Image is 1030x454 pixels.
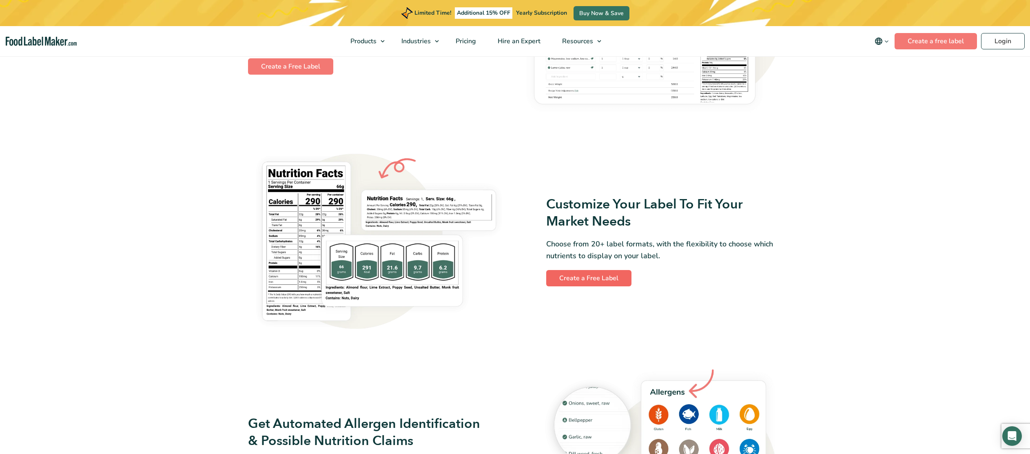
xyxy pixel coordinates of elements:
[248,58,333,75] a: Create a Free Label
[574,6,629,20] a: Buy Now & Save
[348,37,377,46] span: Products
[495,37,541,46] span: Hire an Expert
[981,33,1025,49] a: Login
[453,37,477,46] span: Pricing
[895,33,977,49] a: Create a free label
[546,270,631,286] a: Create a Free Label
[391,26,443,56] a: Industries
[455,7,512,19] span: Additional 15% OFF
[399,37,432,46] span: Industries
[546,196,782,230] h3: Customize Your Label To Fit Your Market Needs
[340,26,389,56] a: Products
[546,238,782,262] p: Choose from 20+ label formats, with the flexibility to choose which nutrients to display on your ...
[560,37,594,46] span: Resources
[516,9,567,17] span: Yearly Subscription
[414,9,451,17] span: Limited Time!
[248,416,484,450] h3: Get Automated Allergen Identification & Possible Nutrition Claims
[552,26,605,56] a: Resources
[445,26,485,56] a: Pricing
[1002,426,1022,446] div: Open Intercom Messenger
[487,26,549,56] a: Hire an Expert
